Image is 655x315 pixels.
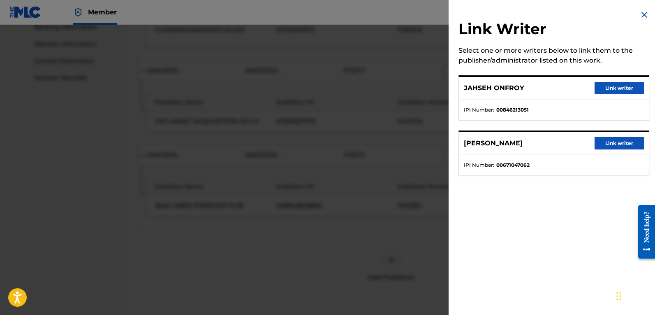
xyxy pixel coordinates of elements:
button: Link writer [595,137,644,149]
div: Drag [616,284,621,308]
img: Top Rightsholder [73,7,83,17]
span: IPI Number : [464,161,494,169]
strong: 00671047062 [496,161,530,169]
button: Link writer [595,82,644,94]
span: Member [88,7,117,17]
img: MLC Logo [10,6,42,18]
p: [PERSON_NAME] [464,138,523,148]
strong: 00846213051 [496,106,529,114]
iframe: Chat Widget [614,275,655,315]
div: Select one or more writers below to link them to the publisher/administrator listed on this work. [458,46,649,65]
h2: Link Writer [458,20,649,41]
span: IPI Number : [464,106,494,114]
p: JAHSEH ONFROY [464,83,524,93]
iframe: Resource Center [632,199,655,265]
